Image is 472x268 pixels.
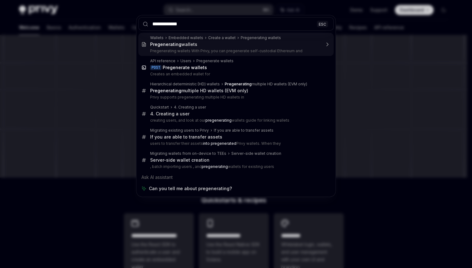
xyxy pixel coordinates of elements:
[150,42,197,47] div: wallets
[317,21,328,27] div: ESC
[150,95,321,100] p: Privy supports pregenerating multiple HD wallets in
[150,42,181,47] b: Pregenerating
[241,35,281,40] div: Pregenerating wallets
[150,48,321,53] p: Pregenerating wallets With Privy, you can pregenerate self-custodial Ethereum and
[150,134,222,140] div: If you are able to transfer assets
[150,128,209,133] div: Migrating existing users to Privy
[150,82,220,87] div: Hierarchical deterministic (HD) wallets
[180,58,191,63] div: Users
[150,157,209,163] div: Server-side wallet creation
[202,164,228,169] b: pregenerating
[150,111,189,117] div: 4. Creating a user
[149,185,232,192] span: Can you tell me about pregenerating?
[169,35,203,40] div: Embedded wallets
[196,58,234,63] div: Pregenerate wallets
[150,88,181,93] b: Pregenerating
[203,141,236,146] b: into pregenerated
[150,65,161,70] div: POST
[225,82,252,86] b: Pregenerating
[150,151,226,156] div: Migrating wallets from on-device to TEEs
[231,151,281,156] div: Server-side wallet creation
[150,118,321,123] p: creating users, and look at our wallets guide for linking wallets
[150,105,169,110] div: Quickstart
[150,88,248,94] div: multiple HD wallets (EVM only)
[150,35,164,40] div: Wallets
[150,72,321,77] p: Creates an embedded wallet for
[208,35,236,40] div: Create a wallet
[150,58,175,63] div: API reference
[225,82,307,87] div: multiple HD wallets (EVM only)
[163,65,207,70] b: Pregenerate wallets
[174,105,206,110] div: 4. Creating a user
[150,164,321,169] p: , batch importing users , and wallets for existing users
[214,128,273,133] div: If you are able to transfer assets
[205,118,232,123] b: pregenerating
[138,172,334,183] div: Ask AI assistant
[150,141,321,146] p: users to transfer their assets Privy wallets. When they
